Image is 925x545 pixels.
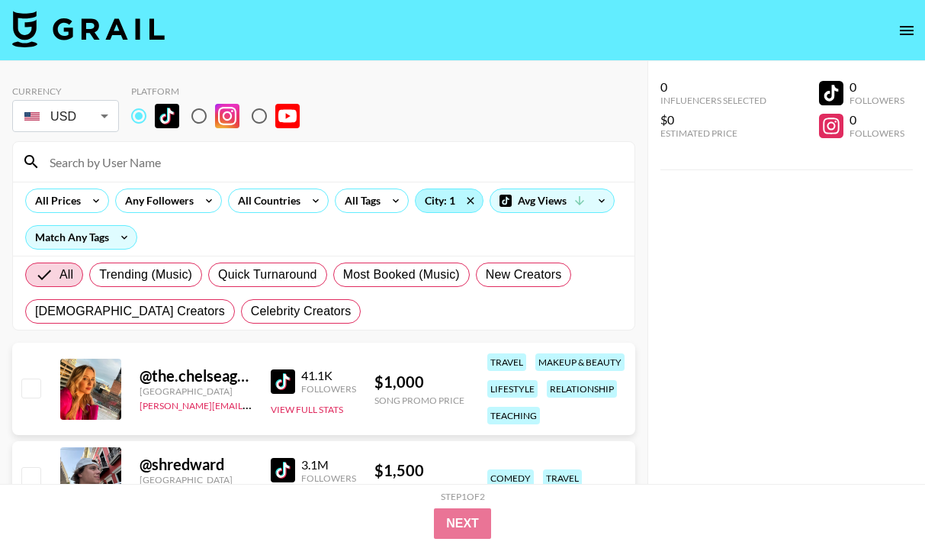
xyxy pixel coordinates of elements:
[487,353,526,371] div: travel
[660,127,766,139] div: Estimated Price
[660,79,766,95] div: 0
[140,397,365,411] a: [PERSON_NAME][EMAIL_ADDRESS][DOMAIN_NAME]
[12,85,119,97] div: Currency
[59,266,73,284] span: All
[416,189,483,212] div: City: 1
[374,395,464,406] div: Song Promo Price
[140,455,252,474] div: @ shredward
[12,11,165,47] img: Grail Talent
[441,491,485,502] div: Step 1 of 2
[547,380,617,398] div: relationship
[486,266,562,284] span: New Creators
[374,483,464,495] div: Song Promo Price
[40,150,625,174] input: Search by User Name
[535,353,625,371] div: makeup & beauty
[271,404,343,415] button: View Full Stats
[850,127,904,139] div: Followers
[487,380,538,398] div: lifestyle
[275,104,300,128] img: YouTube
[374,461,464,480] div: $ 1,500
[15,103,116,130] div: USD
[116,189,197,212] div: Any Followers
[155,104,179,128] img: TikTok
[487,469,534,487] div: comedy
[26,189,84,212] div: All Prices
[140,385,252,397] div: [GEOGRAPHIC_DATA]
[374,372,464,392] div: $ 1,000
[543,469,582,487] div: travel
[660,95,766,106] div: Influencers Selected
[301,383,356,395] div: Followers
[301,472,356,484] div: Followers
[434,508,491,539] button: Next
[849,469,907,527] iframe: Drift Widget Chat Controller
[26,226,137,249] div: Match Any Tags
[660,112,766,127] div: $0
[301,457,356,472] div: 3.1M
[336,189,384,212] div: All Tags
[99,266,192,284] span: Trending (Music)
[487,407,540,424] div: teaching
[140,474,252,485] div: [GEOGRAPHIC_DATA]
[229,189,304,212] div: All Countries
[891,15,922,46] button: open drawer
[490,189,614,212] div: Avg Views
[271,369,295,394] img: TikTok
[271,458,295,482] img: TikTok
[140,366,252,385] div: @ the.chelseagriffin
[343,266,460,284] span: Most Booked (Music)
[35,302,225,321] span: [DEMOGRAPHIC_DATA] Creators
[850,79,904,95] div: 0
[215,104,239,128] img: Instagram
[850,112,904,127] div: 0
[131,85,312,97] div: Platform
[218,266,317,284] span: Quick Turnaround
[301,368,356,383] div: 41.1K
[251,302,352,321] span: Celebrity Creators
[850,95,904,106] div: Followers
